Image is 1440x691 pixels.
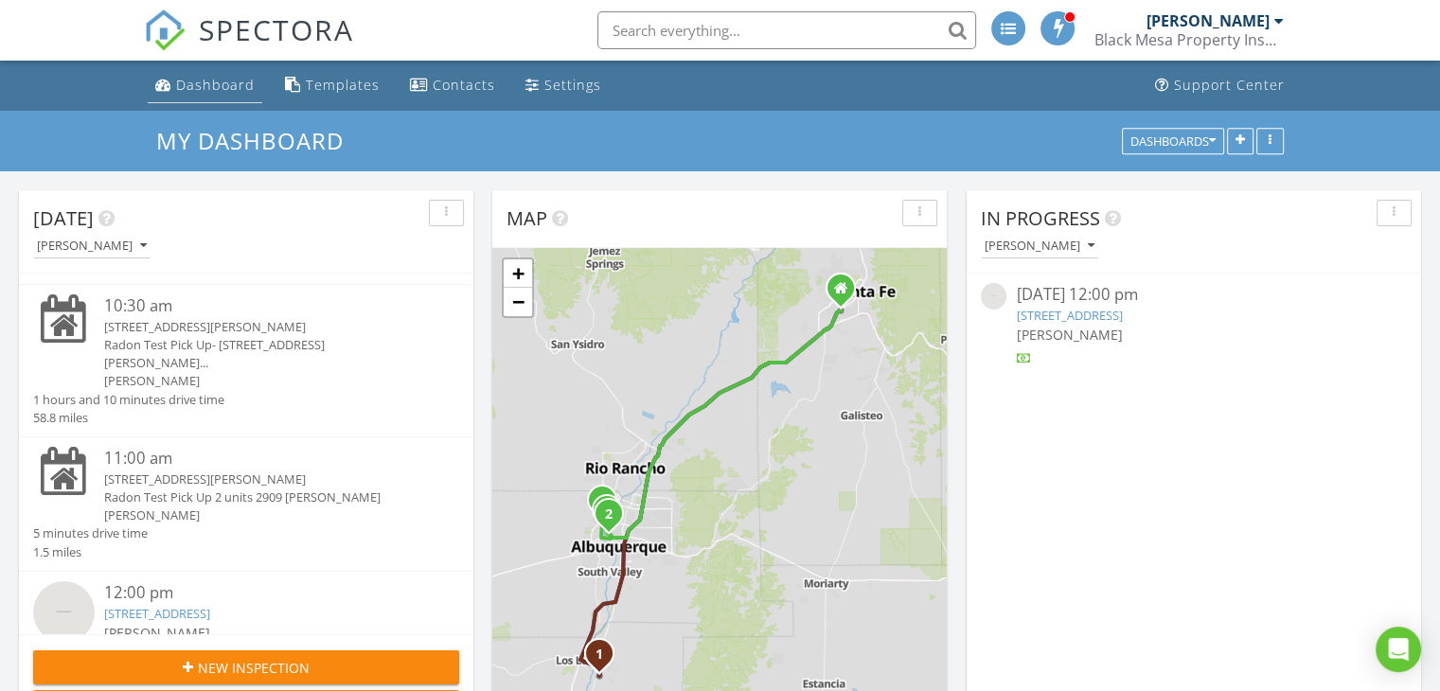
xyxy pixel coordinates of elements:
[1147,68,1292,103] a: Support Center
[104,372,424,390] div: [PERSON_NAME]
[1147,11,1270,30] div: [PERSON_NAME]
[33,447,459,561] a: 11:00 am [STREET_ADDRESS][PERSON_NAME] Radon Test Pick Up 2 units 2909 [PERSON_NAME] [PERSON_NAME...
[104,624,210,642] span: [PERSON_NAME]
[33,234,151,259] button: [PERSON_NAME]
[1016,307,1122,324] a: [STREET_ADDRESS]
[33,650,459,684] button: New Inspection
[33,205,94,231] span: [DATE]
[306,76,380,94] div: Templates
[981,234,1098,259] button: [PERSON_NAME]
[37,239,147,253] div: [PERSON_NAME]
[33,581,95,643] img: streetview
[599,653,611,664] div: 3240 NM-47, Los Lunas, NM 87031
[277,68,387,103] a: Templates
[104,336,424,372] div: Radon Test Pick Up- [STREET_ADDRESS][PERSON_NAME]...
[104,488,424,506] div: Radon Test Pick Up 2 units 2909 [PERSON_NAME]
[504,288,532,316] a: Zoom out
[198,658,310,678] span: New Inspection
[841,288,852,299] div: 3600 Cerrillos Rd , Santa Fe NM 87507
[33,294,459,427] a: 10:30 am [STREET_ADDRESS][PERSON_NAME] Radon Test Pick Up- [STREET_ADDRESS][PERSON_NAME]... [PERS...
[104,447,424,470] div: 11:00 am
[1376,627,1421,672] div: Open Intercom Messenger
[504,259,532,288] a: Zoom in
[596,648,603,662] i: 1
[104,294,424,318] div: 10:30 am
[104,318,424,336] div: [STREET_ADDRESS][PERSON_NAME]
[1122,128,1224,154] button: Dashboards
[609,513,620,524] div: 2909 Camilo Ln NW, Albuquerque, NM 87104
[144,26,354,65] a: SPECTORA
[33,391,224,409] div: 1 hours and 10 minutes drive time
[156,125,360,156] a: My Dashboard
[104,506,424,524] div: [PERSON_NAME]
[1094,30,1284,49] div: Black Mesa Property Inspections Inc
[518,68,609,103] a: Settings
[598,495,606,508] i: 3
[176,76,255,94] div: Dashboard
[544,76,601,94] div: Settings
[199,9,354,49] span: SPECTORA
[1016,283,1371,307] div: [DATE] 12:00 pm
[597,11,976,49] input: Search everything...
[507,205,547,231] span: Map
[981,205,1100,231] span: In Progress
[1016,326,1122,344] span: [PERSON_NAME]
[981,283,1006,309] img: streetview
[1174,76,1285,94] div: Support Center
[433,76,495,94] div: Contacts
[144,9,186,51] img: The Best Home Inspection Software - Spectora
[605,508,613,522] i: 2
[104,605,210,622] a: [STREET_ADDRESS]
[402,68,503,103] a: Contacts
[33,409,224,427] div: 58.8 miles
[104,581,424,605] div: 12:00 pm
[33,524,148,542] div: 5 minutes drive time
[985,239,1094,253] div: [PERSON_NAME]
[981,283,1407,367] a: [DATE] 12:00 pm [STREET_ADDRESS] [PERSON_NAME]
[1130,134,1216,148] div: Dashboards
[33,543,148,561] div: 1.5 miles
[148,68,262,103] a: Dashboard
[104,470,424,488] div: [STREET_ADDRESS][PERSON_NAME]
